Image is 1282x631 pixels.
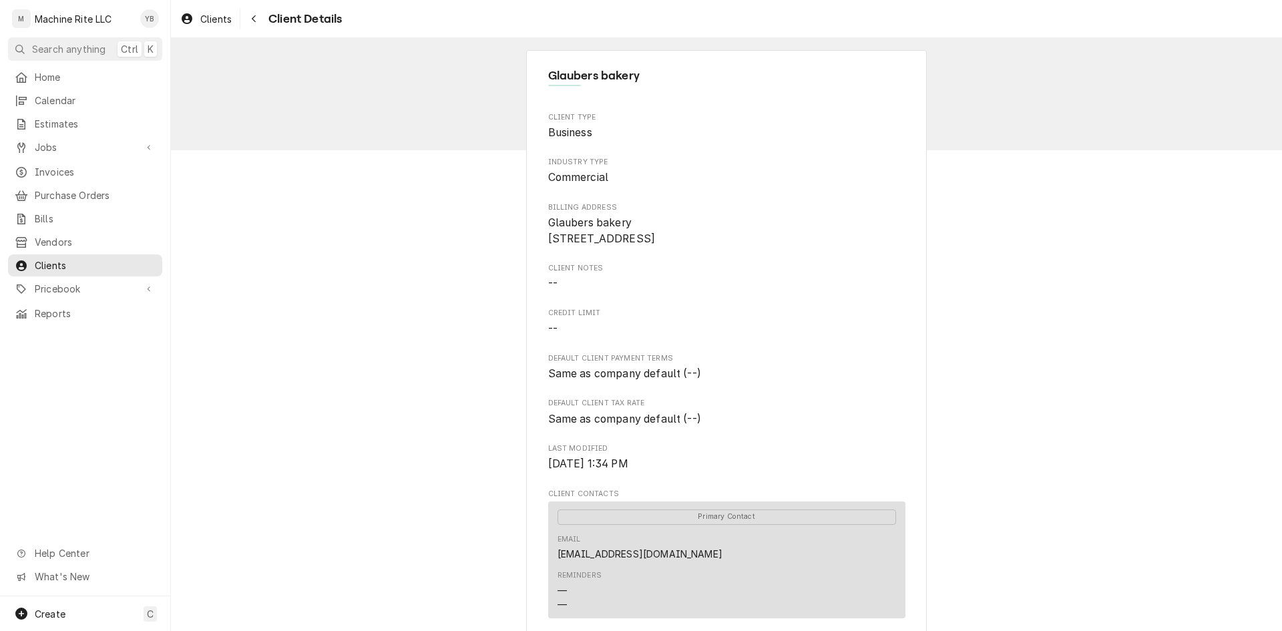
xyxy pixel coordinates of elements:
span: Calendar [35,93,156,108]
a: Vendors [8,231,162,253]
div: Billing Address [548,202,905,247]
span: Bills [35,212,156,226]
span: Glaubers bakery [STREET_ADDRESS] [548,216,656,245]
div: Email [558,534,722,561]
div: Last Modified [548,443,905,472]
div: Contact [548,501,905,618]
button: Navigate back [243,8,264,29]
button: Search anythingCtrlK [8,37,162,61]
span: Primary Contact [558,509,896,525]
span: Client Notes [548,276,905,292]
div: — [558,584,567,598]
span: Estimates [35,117,156,131]
span: Purchase Orders [35,188,156,202]
span: Reports [35,306,156,321]
span: Commercial [548,171,609,184]
span: Credit Limit [548,321,905,337]
span: Pricebook [35,282,136,296]
a: Estimates [8,113,162,135]
div: Machine Rite LLC [35,12,112,26]
span: Billing Address [548,215,905,246]
span: Name [548,67,905,85]
span: Help Center [35,546,154,560]
span: Clients [35,258,156,272]
div: Credit Limit [548,308,905,337]
a: Invoices [8,161,162,183]
span: Last Modified [548,443,905,454]
span: Credit Limit [548,308,905,319]
span: Client Notes [548,263,905,274]
div: Client Type [548,112,905,141]
div: Email [558,534,581,545]
span: Vendors [35,235,156,249]
div: Default Client Tax Rate [548,398,905,427]
div: YB [140,9,159,28]
span: Business [548,126,592,139]
a: Go to Jobs [8,136,162,158]
span: Last Modified [548,456,905,472]
span: Jobs [35,140,136,154]
span: Create [35,608,65,620]
span: Industry Type [548,157,905,168]
span: Industry Type [548,170,905,186]
a: Go to Pricebook [8,278,162,300]
a: [EMAIL_ADDRESS][DOMAIN_NAME] [558,548,722,560]
span: -- [548,323,558,335]
div: Industry Type [548,157,905,186]
span: Default Client Tax Rate [548,411,905,427]
span: Search anything [32,42,105,56]
a: Bills [8,208,162,230]
span: C [147,607,154,621]
span: Ctrl [121,42,138,56]
span: Billing Address [548,202,905,213]
span: Home [35,70,156,84]
span: Same as company default (--) [548,367,701,380]
span: Default Client Tax Rate [548,398,905,409]
div: Client Contacts List [548,501,905,624]
a: Calendar [8,89,162,112]
a: Reports [8,302,162,325]
span: K [148,42,154,56]
span: What's New [35,570,154,584]
span: Clients [200,12,232,26]
div: Yumy Breuer's Avatar [140,9,159,28]
a: Home [8,66,162,88]
span: Client Details [264,10,342,28]
a: Go to What's New [8,566,162,588]
div: Primary [558,508,896,524]
div: Client Notes [548,263,905,292]
span: Same as company default (--) [548,413,701,425]
span: Default Client Payment Terms [548,366,905,382]
div: Reminders [558,570,602,581]
a: Go to Help Center [8,542,162,564]
span: Default Client Payment Terms [548,353,905,364]
div: Client Information [548,67,905,95]
span: Client Type [548,125,905,141]
span: Client Contacts [548,489,905,499]
div: Client Contacts [548,489,905,624]
div: — [558,598,567,612]
div: M [12,9,31,28]
a: Clients [8,254,162,276]
span: Client Type [548,112,905,123]
span: -- [548,277,558,290]
a: Clients [175,8,237,30]
span: [DATE] 1:34 PM [548,457,628,470]
div: Default Client Payment Terms [548,353,905,382]
div: Reminders [558,570,602,611]
a: Purchase Orders [8,184,162,206]
span: Invoices [35,165,156,179]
